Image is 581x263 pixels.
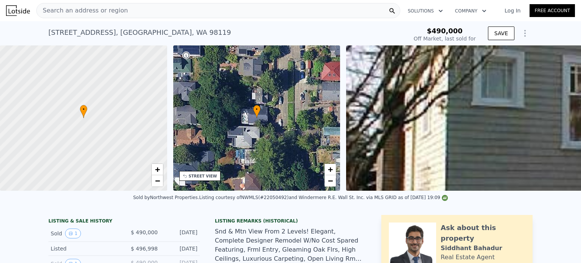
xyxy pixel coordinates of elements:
[253,106,261,113] span: •
[48,218,200,226] div: LISTING & SALE HISTORY
[441,253,495,262] div: Real Estate Agent
[414,35,476,42] div: Off Market, last sold for
[164,229,197,238] div: [DATE]
[402,4,449,18] button: Solutions
[488,26,514,40] button: SAVE
[328,165,333,174] span: +
[152,164,163,175] a: Zoom in
[133,195,199,200] div: Sold by Northwest Properties .
[65,229,81,238] button: View historical data
[164,245,197,252] div: [DATE]
[517,26,533,41] button: Show Options
[51,229,118,238] div: Sold
[131,246,158,252] span: $ 496,998
[131,229,158,235] span: $ 490,000
[253,105,261,118] div: •
[427,27,463,35] span: $490,000
[199,195,448,200] div: Listing courtesy of NWMLS (#22050492) and Windermere R.E. Wall St. Inc. via MLS GRID as of [DATE]...
[441,244,502,253] div: Siddhant Bahadur
[155,176,160,185] span: −
[155,165,160,174] span: +
[51,245,118,252] div: Listed
[449,4,492,18] button: Company
[80,106,87,113] span: •
[442,195,448,201] img: NWMLS Logo
[325,164,336,175] a: Zoom in
[80,105,87,118] div: •
[215,218,366,224] div: Listing Remarks (Historical)
[530,4,575,17] a: Free Account
[189,173,217,179] div: STREET VIEW
[328,176,333,185] span: −
[6,5,30,16] img: Lotside
[37,6,128,15] span: Search an address or region
[152,175,163,187] a: Zoom out
[325,175,336,187] a: Zoom out
[441,223,525,244] div: Ask about this property
[496,7,530,14] a: Log In
[48,27,231,38] div: [STREET_ADDRESS] , [GEOGRAPHIC_DATA] , WA 98119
